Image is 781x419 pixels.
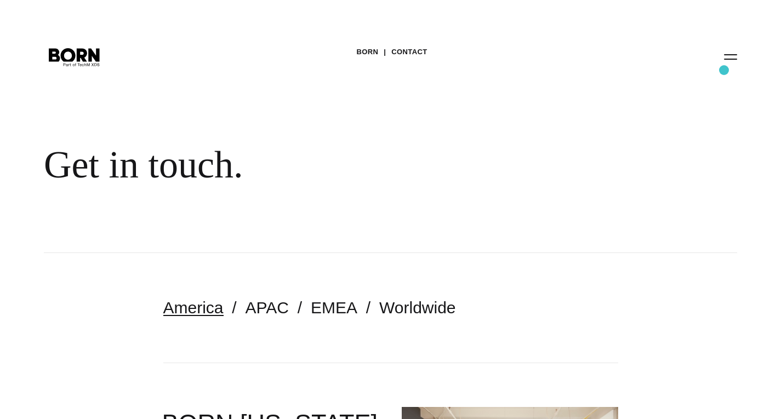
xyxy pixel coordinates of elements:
[717,45,744,68] button: Open
[379,299,456,317] a: Worldwide
[391,44,427,60] a: Contact
[163,299,224,317] a: America
[246,299,289,317] a: APAC
[311,299,357,317] a: EMEA
[356,44,378,60] a: BORN
[44,142,669,187] div: Get in touch.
